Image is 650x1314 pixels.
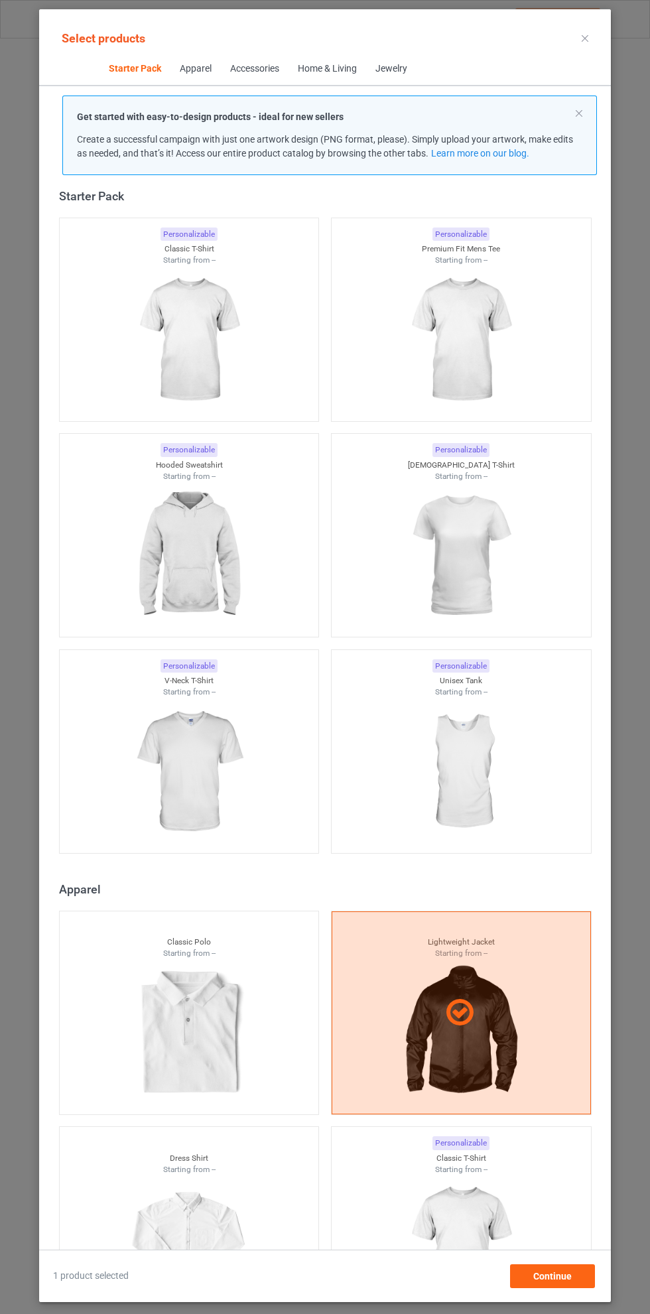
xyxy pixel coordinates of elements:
div: Starter Pack [59,188,598,204]
div: Starting from -- [60,1164,319,1175]
div: Starting from -- [60,687,319,698]
div: Starting from -- [60,255,319,266]
div: Personalizable [432,443,489,457]
img: regular.jpg [401,482,520,630]
div: Hooded Sweatshirt [60,460,319,471]
img: regular.jpg [401,266,520,415]
div: Personalizable [161,228,218,241]
div: Starting from -- [60,471,319,482]
span: 1 product selected [53,1270,129,1283]
div: Apparel [59,882,598,897]
img: regular.jpg [129,959,248,1108]
span: Continue [533,1271,572,1281]
img: regular.jpg [129,266,248,415]
a: Learn more on our blog. [430,148,529,159]
div: Starting from -- [332,1164,591,1175]
div: [DEMOGRAPHIC_DATA] T-Shirt [332,460,591,471]
div: Personalizable [432,659,489,673]
div: Unisex Tank [332,675,591,687]
span: Starter Pack [99,53,170,85]
img: regular.jpg [129,482,248,630]
img: regular.jpg [129,698,248,846]
div: Starting from -- [332,255,591,266]
div: Personalizable [432,228,489,241]
div: Starting from -- [332,471,591,482]
img: regular.jpg [401,698,520,846]
div: Personalizable [161,443,218,457]
div: Apparel [179,62,211,76]
span: Select products [62,31,145,45]
div: Classic T-Shirt [332,1153,591,1164]
div: Starting from -- [332,687,591,698]
div: Premium Fit Mens Tee [332,243,591,255]
div: Classic T-Shirt [60,243,319,255]
div: Starting from -- [60,948,319,959]
div: V-Neck T-Shirt [60,675,319,687]
div: Classic Polo [60,937,319,948]
div: Home & Living [297,62,356,76]
div: Jewelry [375,62,407,76]
strong: Get started with easy-to-design products - ideal for new sellers [77,111,344,122]
div: Personalizable [432,1136,489,1150]
div: Accessories [229,62,279,76]
div: Personalizable [161,659,218,673]
div: Continue [510,1264,595,1288]
div: Dress Shirt [60,1153,319,1164]
span: Create a successful campaign with just one artwork design (PNG format, please). Simply upload you... [77,134,573,159]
